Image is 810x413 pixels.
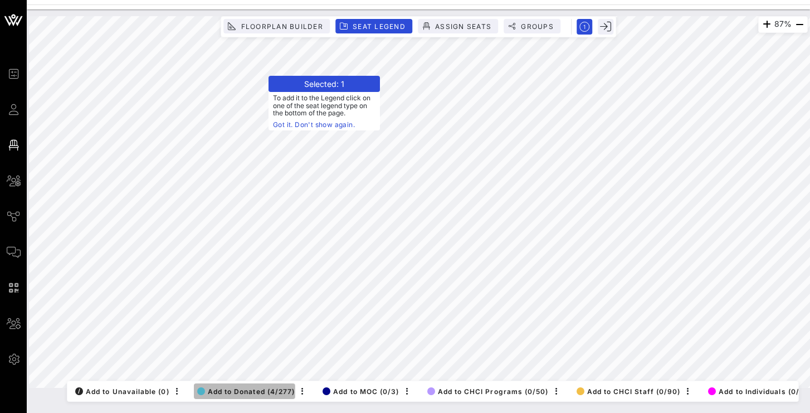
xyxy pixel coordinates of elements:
[424,383,549,399] button: Add to CHCI Programs (0/50)
[435,22,491,31] span: Assign Seats
[269,92,380,130] span: To add it to the Legend click on one of the seat legend type on the bottom of the page.
[418,19,498,33] button: Assign Seats
[194,383,295,399] button: Add to Donated (4/277)
[269,76,380,92] header: Selected: 1
[75,387,169,396] span: Add to Unavailable (0)
[273,119,375,130] a: Got it. Don't show again.
[197,387,295,396] span: Add to Donated (4/277)
[520,22,554,31] span: Groups
[573,383,681,399] button: Add to CHCI Staff (0/90)
[352,22,406,31] span: Seat Legend
[323,387,399,396] span: Add to MOC (0/3)
[577,387,681,396] span: Add to CHCI Staff (0/90)
[335,19,412,33] button: Seat Legend
[504,19,560,33] button: Groups
[240,22,323,31] span: Floorplan Builder
[72,383,169,399] button: /Add to Unavailable (0)
[427,387,549,396] span: Add to CHCI Programs (0/50)
[223,19,330,33] button: Floorplan Builder
[319,383,399,399] button: Add to MOC (0/3)
[75,387,83,395] div: /
[758,16,808,33] div: 87%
